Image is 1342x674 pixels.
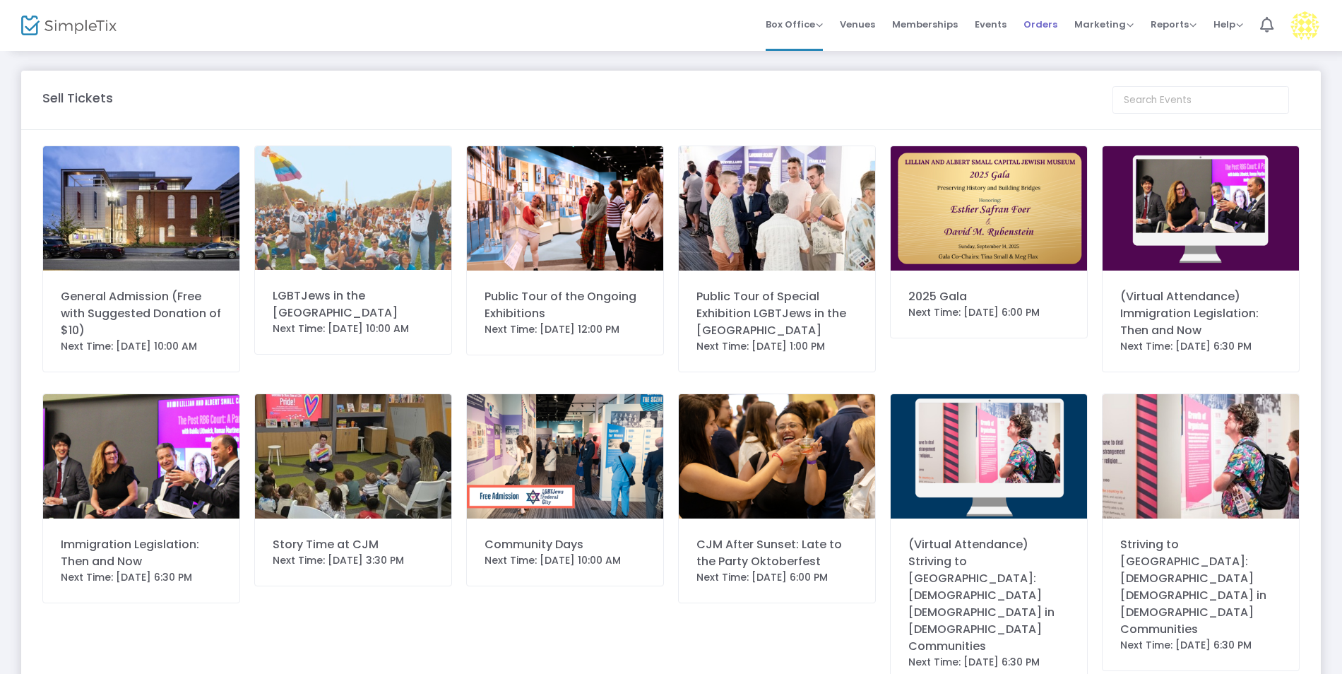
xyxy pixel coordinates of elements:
div: General Admission (Free with Suggested Donation of $10) [61,288,222,339]
div: Next Time: [DATE] 6:30 PM [1120,339,1281,354]
div: Next Time: [DATE] 6:00 PM [696,570,857,585]
span: Events [975,6,1006,42]
img: WJLLVirtualattedanceicon1.png [1103,146,1299,271]
div: Next Time: [DATE] 6:30 PM [61,570,222,585]
img: 638895793675072556AfterSunset.png [679,394,875,519]
span: Reports [1151,18,1196,31]
span: Memberships [892,6,958,42]
img: pridestorytime.jpg [255,394,451,519]
div: (Virtual Attendance) Striving to [GEOGRAPHIC_DATA]: [DEMOGRAPHIC_DATA] [DEMOGRAPHIC_DATA] in [DEM... [908,536,1069,655]
m-panel-title: Sell Tickets [42,88,113,107]
img: corrected2024.58.12-lgbtjews-signaturecopy1.jpg [255,146,451,270]
img: CJMSmithgroupAFradkin3344small.jpg [43,146,239,271]
div: Next Time: [DATE] 10:00 AM [273,321,434,336]
span: Marketing [1074,18,1134,31]
img: WJLLVirtualattedanceicon2.png [891,394,1087,519]
div: Next Time: [DATE] 12:00 PM [485,322,646,337]
img: panelimage.png [43,394,239,519]
img: 638602849761576138Untitleddesign1.png [467,146,663,271]
span: Venues [840,6,875,42]
span: Box Office [766,18,823,31]
span: Orders [1023,6,1057,42]
div: Next Time: [DATE] 1:00 PM [696,339,857,354]
img: CJMPrideParty065.jpg [1103,394,1299,519]
div: Next Time: [DATE] 6:30 PM [1120,638,1281,653]
img: CommunityDayFreeAdmission1024x683px.png [467,394,663,519]
div: CJM After Sunset: Late to the Party Oktoberfest [696,536,857,570]
div: 2025 Gala [908,288,1069,305]
div: Community Days [485,536,646,553]
span: Help [1213,18,1243,31]
div: Public Tour of Special Exhibition LGBTJews in the [GEOGRAPHIC_DATA] [696,288,857,339]
div: LGBTJews in the [GEOGRAPHIC_DATA] [273,288,434,321]
input: Search Events [1112,86,1289,114]
div: (Virtual Attendance) Immigration Legislation: Then and Now [1120,288,1281,339]
div: Next Time: [DATE] 3:30 PM [273,553,434,568]
div: Public Tour of the Ongoing Exhibitions [485,288,646,322]
div: Next Time: [DATE] 6:30 PM [908,655,1069,670]
div: Next Time: [DATE] 6:00 PM [908,305,1069,320]
div: Immigration Legislation: Then and Now [61,536,222,570]
img: CJMPrideParty072.jpg [679,146,875,271]
img: SavetheDate-V317.png [891,146,1087,271]
div: Striving to [GEOGRAPHIC_DATA]: [DEMOGRAPHIC_DATA] [DEMOGRAPHIC_DATA] in [DEMOGRAPHIC_DATA] Commun... [1120,536,1281,638]
div: Next Time: [DATE] 10:00 AM [61,339,222,354]
div: Next Time: [DATE] 10:00 AM [485,553,646,568]
div: Story Time at CJM [273,536,434,553]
